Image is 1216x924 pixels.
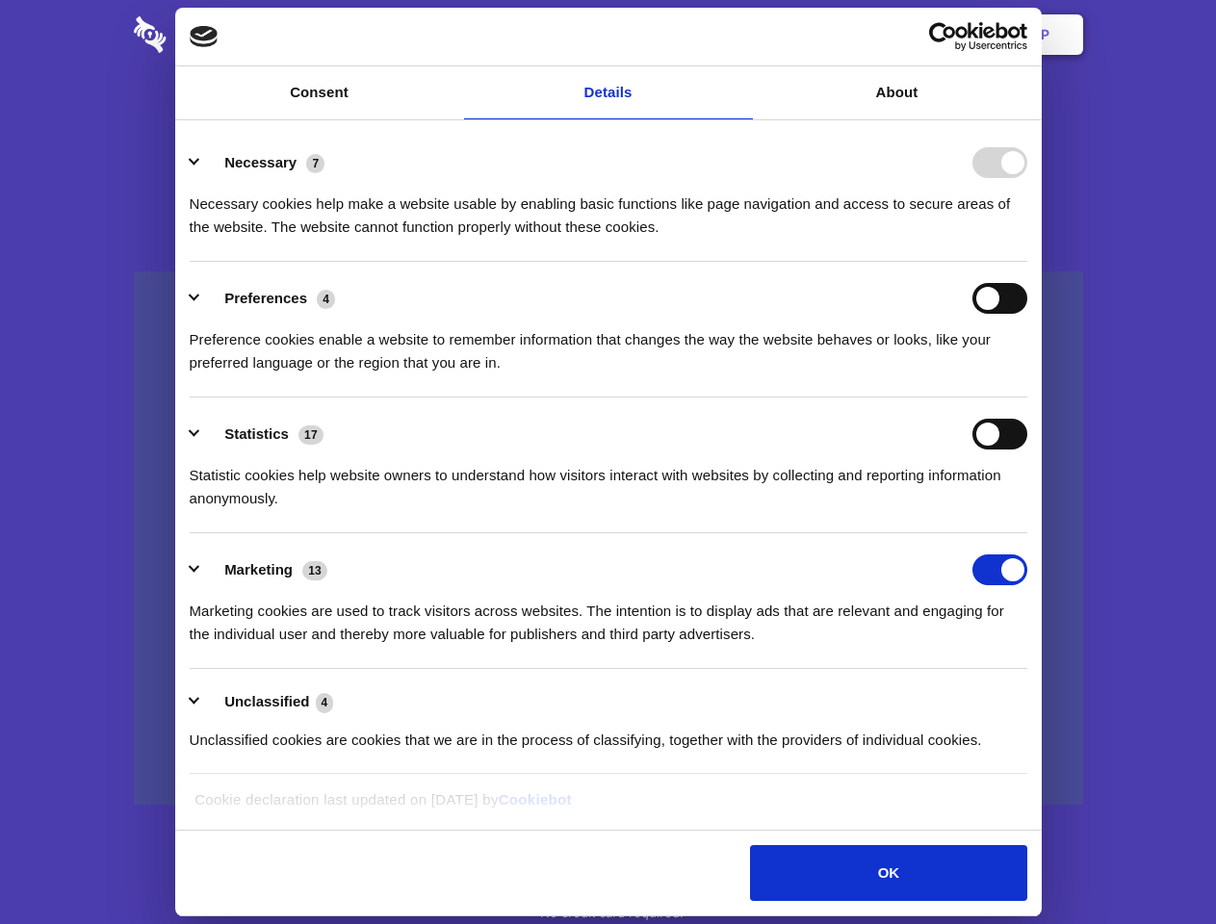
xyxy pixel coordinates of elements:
h1: Eliminate Slack Data Loss. [134,87,1083,156]
label: Marketing [224,561,293,577]
label: Statistics [224,425,289,442]
img: logo-wordmark-white-trans-d4663122ce5f474addd5e946df7df03e33cb6a1c49d2221995e7729f52c070b2.svg [134,16,298,53]
a: About [753,66,1042,119]
a: Consent [175,66,464,119]
span: 4 [316,693,334,712]
button: Preferences (4) [190,283,348,314]
div: Statistic cookies help website owners to understand how visitors interact with websites by collec... [190,449,1027,510]
iframe: Drift Widget Chat Controller [1120,828,1193,901]
div: Unclassified cookies are cookies that we are in the process of classifying, together with the pro... [190,714,1027,752]
a: Usercentrics Cookiebot - opens in a new window [859,22,1027,51]
span: 7 [306,154,324,173]
button: Statistics (17) [190,419,336,449]
h4: Auto-redaction of sensitive data, encrypted data sharing and self-destructing private chats. Shar... [134,175,1083,239]
a: Login [873,5,957,64]
div: Marketing cookies are used to track visitors across websites. The intention is to display ads tha... [190,585,1027,646]
a: Details [464,66,753,119]
a: Contact [781,5,869,64]
button: Marketing (13) [190,554,340,585]
a: Wistia video thumbnail [134,271,1083,806]
span: 17 [298,425,323,445]
a: Cookiebot [499,791,572,808]
span: 4 [317,290,335,309]
div: Preference cookies enable a website to remember information that changes the way the website beha... [190,314,1027,374]
button: OK [750,845,1026,901]
div: Necessary cookies help make a website usable by enabling basic functions like page navigation and... [190,178,1027,239]
span: 13 [302,561,327,580]
a: Pricing [565,5,649,64]
label: Preferences [224,290,307,306]
div: Cookie declaration last updated on [DATE] by [180,788,1036,826]
label: Necessary [224,154,297,170]
img: logo [190,26,219,47]
button: Necessary (7) [190,147,337,178]
button: Unclassified (4) [190,690,346,714]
